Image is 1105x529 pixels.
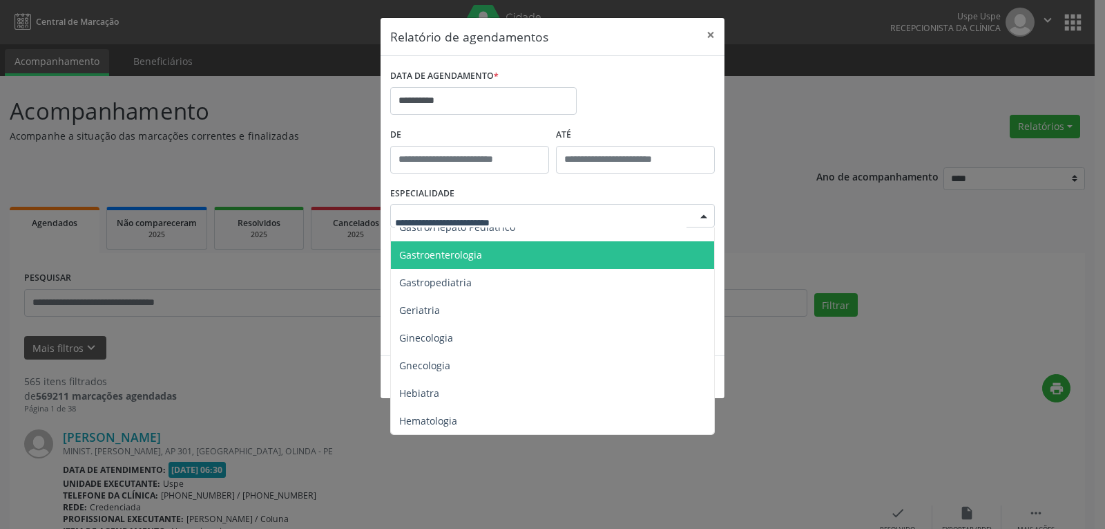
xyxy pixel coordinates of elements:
label: De [390,124,549,146]
button: Close [697,18,724,52]
span: Gastro/Hepato Pediatrico [399,221,515,234]
span: Gastroenterologia [399,248,482,261]
label: ESPECIALIDADE [390,183,454,205]
span: Hematologia [399,414,457,427]
span: Gnecologia [399,359,450,372]
h5: Relatório de agendamentos [390,28,548,46]
label: ATÉ [556,124,715,146]
span: Geriatria [399,304,440,317]
label: DATA DE AGENDAMENTO [390,66,499,87]
span: Ginecologia [399,331,453,344]
span: Hebiatra [399,387,439,400]
span: Gastropediatria [399,276,472,289]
